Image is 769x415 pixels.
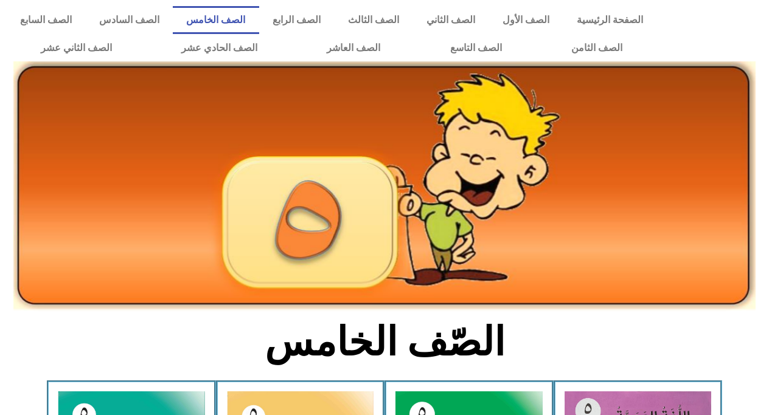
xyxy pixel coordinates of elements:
[6,6,85,34] a: الصف السابع
[259,6,335,34] a: الصف الرابع
[147,34,292,62] a: الصف الحادي عشر
[413,6,489,34] a: الصف الثاني
[563,6,657,34] a: الصفحة الرئيسية
[292,34,415,62] a: الصف العاشر
[184,318,586,366] h2: الصّف الخامس
[85,6,173,34] a: الصف السادس
[415,34,536,62] a: الصف التاسع
[335,6,413,34] a: الصف الثالث
[173,6,259,34] a: الصف الخامس
[537,34,657,62] a: الصف الثامن
[489,6,563,34] a: الصف الأول
[6,34,147,62] a: الصف الثاني عشر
